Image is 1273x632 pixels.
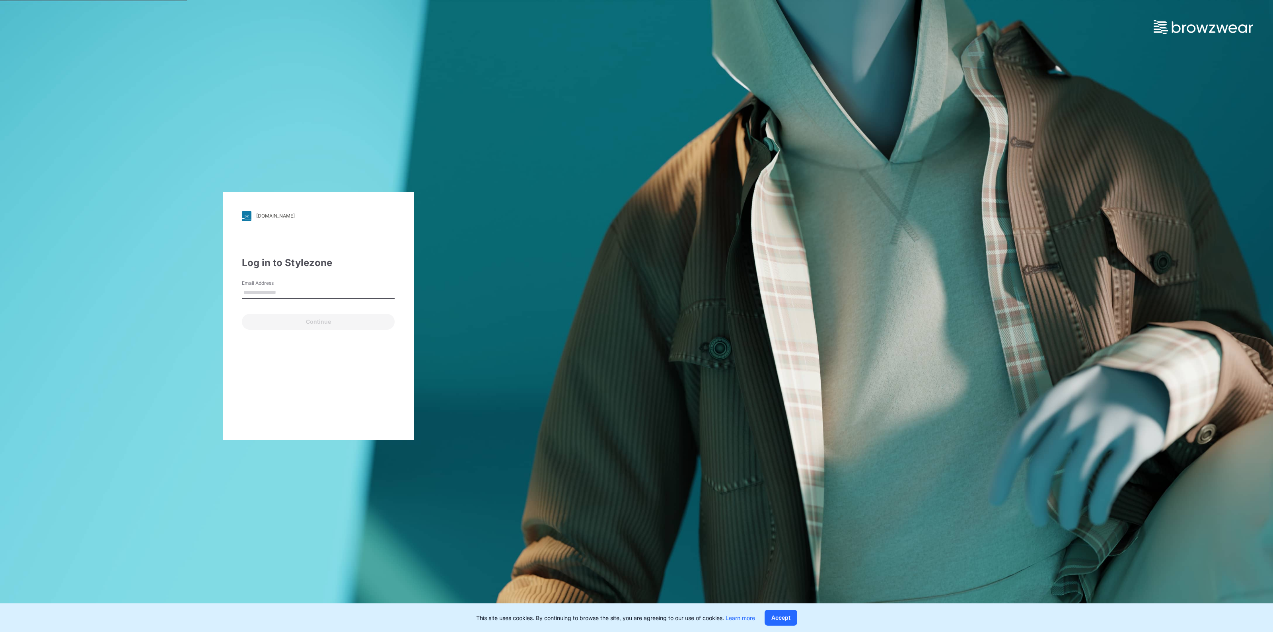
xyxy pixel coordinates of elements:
[242,211,395,221] a: [DOMAIN_NAME]
[1154,20,1253,34] img: browzwear-logo.73288ffb.svg
[242,256,395,270] div: Log in to Stylezone
[765,610,797,626] button: Accept
[476,614,755,622] p: This site uses cookies. By continuing to browse the site, you are agreeing to our use of cookies.
[242,211,251,221] img: svg+xml;base64,PHN2ZyB3aWR0aD0iMjgiIGhlaWdodD0iMjgiIHZpZXdCb3g9IjAgMCAyOCAyOCIgZmlsbD0ibm9uZSIgeG...
[726,614,755,621] a: Learn more
[242,280,298,287] label: Email Address
[256,213,295,219] div: [DOMAIN_NAME]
